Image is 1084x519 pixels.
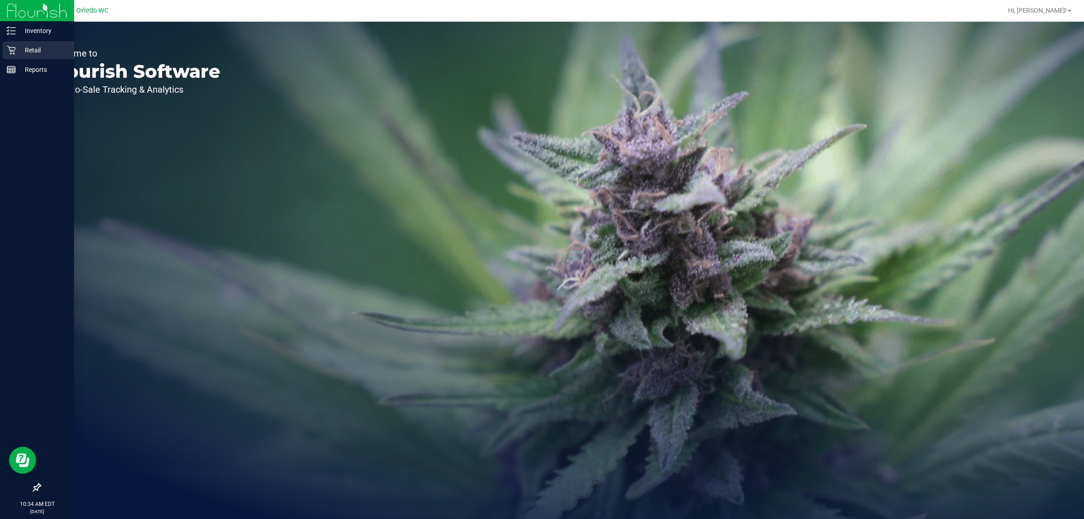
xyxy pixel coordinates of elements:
inline-svg: Reports [7,65,16,74]
p: Retail [16,45,70,56]
p: Seed-to-Sale Tracking & Analytics [49,85,220,94]
p: Flourish Software [49,62,220,80]
p: Inventory [16,25,70,36]
iframe: Resource center [9,447,36,474]
p: Reports [16,64,70,75]
span: Hi, [PERSON_NAME]! [1008,7,1067,14]
inline-svg: Retail [7,46,16,55]
p: 10:34 AM EDT [4,500,70,508]
inline-svg: Inventory [7,26,16,35]
span: Oviedo WC [76,7,108,14]
p: Welcome to [49,49,220,58]
p: [DATE] [4,508,70,515]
